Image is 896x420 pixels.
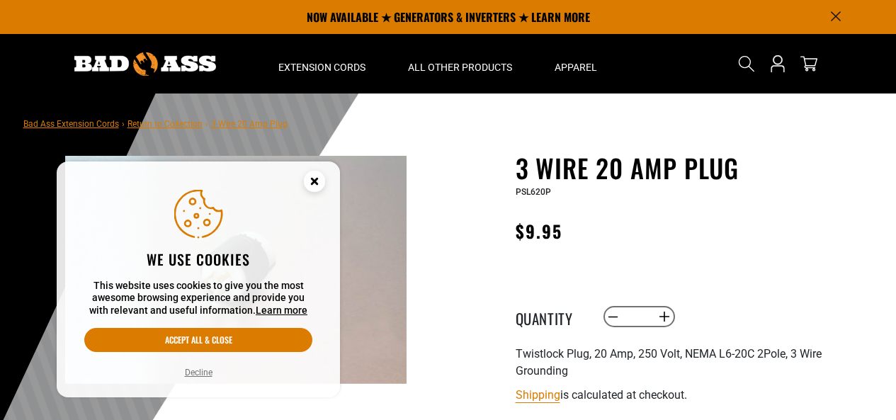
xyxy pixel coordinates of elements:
[516,346,863,380] p: Twistlock Plug, 20 Amp, 250 Volt, NEMA L6-20C 2Pole, 3 Wire Grounding
[555,61,597,74] span: Apparel
[122,119,125,129] span: ›
[211,119,288,129] span: 3 Wire 20 Amp Plug
[74,52,216,76] img: Bad Ass Extension Cords
[84,280,312,317] p: This website uses cookies to give you the most awesome browsing experience and provide you with r...
[84,250,312,268] h2: We use cookies
[278,61,365,74] span: Extension Cords
[257,34,387,93] summary: Extension Cords
[23,119,119,129] a: Bad Ass Extension Cords
[408,61,512,74] span: All Other Products
[533,34,618,93] summary: Apparel
[387,34,533,93] summary: All Other Products
[256,305,307,316] a: Learn more
[127,119,203,129] a: Return to Collection
[516,388,560,402] a: Shipping
[516,385,863,404] div: is calculated at checkout.
[735,52,758,75] summary: Search
[516,153,863,183] h1: 3 Wire 20 Amp Plug
[516,187,551,197] span: PSL620P
[84,328,312,352] button: Accept all & close
[516,218,562,244] span: $9.95
[181,365,217,380] button: Decline
[57,161,340,398] aside: Cookie Consent
[205,119,208,129] span: ›
[516,307,586,326] label: Quantity
[23,115,288,132] nav: breadcrumbs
